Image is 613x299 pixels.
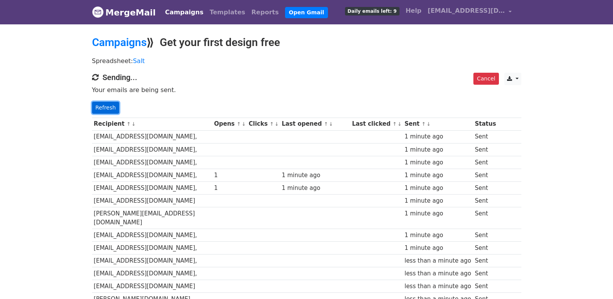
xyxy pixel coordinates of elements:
td: [PERSON_NAME][EMAIL_ADDRESS][DOMAIN_NAME] [92,207,212,229]
a: ↓ [398,121,402,127]
div: 1 minute ago [405,158,471,167]
a: ↑ [393,121,397,127]
td: Sent [473,229,498,241]
div: 1 minute ago [405,231,471,240]
a: Daily emails left: 9 [342,3,403,19]
div: less than a minute ago [405,282,471,291]
td: Sent [473,182,498,195]
div: less than a minute ago [405,269,471,278]
a: ↓ [329,121,333,127]
p: Spreadsheet: [92,57,521,65]
td: Sent [473,130,498,143]
a: ↑ [270,121,274,127]
div: 1 minute ago [405,145,471,154]
td: Sent [473,156,498,169]
th: Clicks [247,118,280,130]
td: Sent [473,207,498,229]
div: 1 minute ago [405,244,471,253]
div: 1 minute ago [405,171,471,180]
td: [EMAIL_ADDRESS][DOMAIN_NAME] [92,280,212,293]
td: [EMAIL_ADDRESS][DOMAIN_NAME], [92,241,212,254]
th: Recipient [92,118,212,130]
span: [EMAIL_ADDRESS][DOMAIN_NAME] [428,6,505,15]
a: ↑ [126,121,131,127]
th: Last opened [280,118,350,130]
td: [EMAIL_ADDRESS][DOMAIN_NAME], [92,143,212,156]
a: ↓ [275,121,279,127]
a: Campaigns [92,36,147,49]
th: Sent [403,118,473,130]
a: Open Gmail [285,7,328,18]
span: Daily emails left: 9 [345,7,400,15]
a: Refresh [92,102,120,114]
th: Opens [212,118,247,130]
div: 1 [214,171,245,180]
td: [EMAIL_ADDRESS][DOMAIN_NAME] [92,195,212,207]
a: ↑ [324,121,328,127]
th: Status [473,118,498,130]
a: ↓ [427,121,431,127]
td: [EMAIL_ADDRESS][DOMAIN_NAME], [92,182,212,195]
td: Sent [473,280,498,293]
a: [EMAIL_ADDRESS][DOMAIN_NAME] [425,3,515,21]
a: Salt [133,57,145,65]
div: 1 minute ago [405,132,471,141]
div: less than a minute ago [405,256,471,265]
td: [EMAIL_ADDRESS][DOMAIN_NAME], [92,229,212,241]
a: ↑ [422,121,426,127]
td: Sent [473,255,498,267]
a: ↓ [242,121,246,127]
td: [EMAIL_ADDRESS][DOMAIN_NAME], [92,267,212,280]
p: Your emails are being sent. [92,86,521,94]
td: [EMAIL_ADDRESS][DOMAIN_NAME], [92,156,212,169]
h4: Sending... [92,73,521,82]
div: 1 [214,184,245,193]
td: Sent [473,267,498,280]
a: ↑ [237,121,241,127]
a: Reports [248,5,282,20]
td: [EMAIL_ADDRESS][DOMAIN_NAME], [92,130,212,143]
div: 1 minute ago [282,171,348,180]
td: [EMAIL_ADDRESS][DOMAIN_NAME], [92,169,212,181]
div: 1 minute ago [405,196,471,205]
a: ↓ [131,121,136,127]
td: Sent [473,241,498,254]
td: Sent [473,143,498,156]
a: MergeMail [92,4,156,21]
div: 1 minute ago [282,184,348,193]
td: [EMAIL_ADDRESS][DOMAIN_NAME], [92,255,212,267]
th: Last clicked [350,118,403,130]
a: Campaigns [162,5,207,20]
a: Templates [207,5,248,20]
a: Cancel [473,73,499,85]
h2: ⟫ Get your first design free [92,36,521,49]
iframe: Chat Widget [574,262,613,299]
div: 1 minute ago [405,209,471,218]
img: MergeMail logo [92,6,104,18]
div: 1 minute ago [405,184,471,193]
td: Sent [473,169,498,181]
td: Sent [473,195,498,207]
a: Help [403,3,425,19]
